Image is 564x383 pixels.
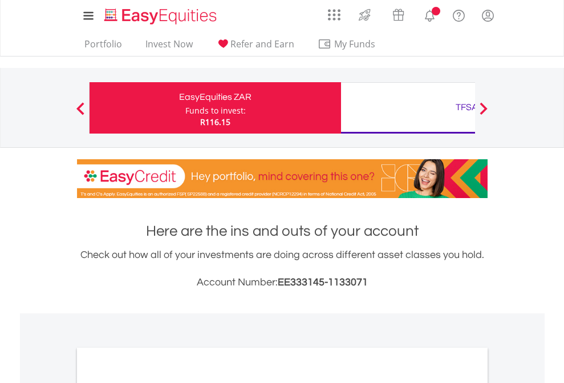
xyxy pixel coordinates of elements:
h3: Account Number: [77,275,488,291]
span: My Funds [318,37,392,51]
span: R116.15 [200,116,230,127]
a: FAQ's and Support [444,3,473,26]
a: Portfolio [80,38,127,56]
a: Refer and Earn [212,38,299,56]
a: Home page [100,3,221,26]
img: grid-menu-icon.svg [328,9,340,21]
img: EasyCredit Promotion Banner [77,159,488,198]
img: EasyEquities_Logo.png [102,7,221,26]
button: Next [472,108,495,119]
span: Refer and Earn [230,38,294,50]
div: Funds to invest: [185,105,246,116]
div: EasyEquities ZAR [96,89,334,105]
img: vouchers-v2.svg [389,6,408,24]
span: EE333145-1133071 [278,277,368,288]
a: AppsGrid [320,3,348,21]
img: thrive-v2.svg [355,6,374,24]
button: Previous [69,108,92,119]
a: My Profile [473,3,502,28]
a: Vouchers [382,3,415,24]
div: Check out how all of your investments are doing across different asset classes you hold. [77,247,488,291]
a: Invest Now [141,38,197,56]
a: Notifications [415,3,444,26]
h1: Here are the ins and outs of your account [77,221,488,241]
